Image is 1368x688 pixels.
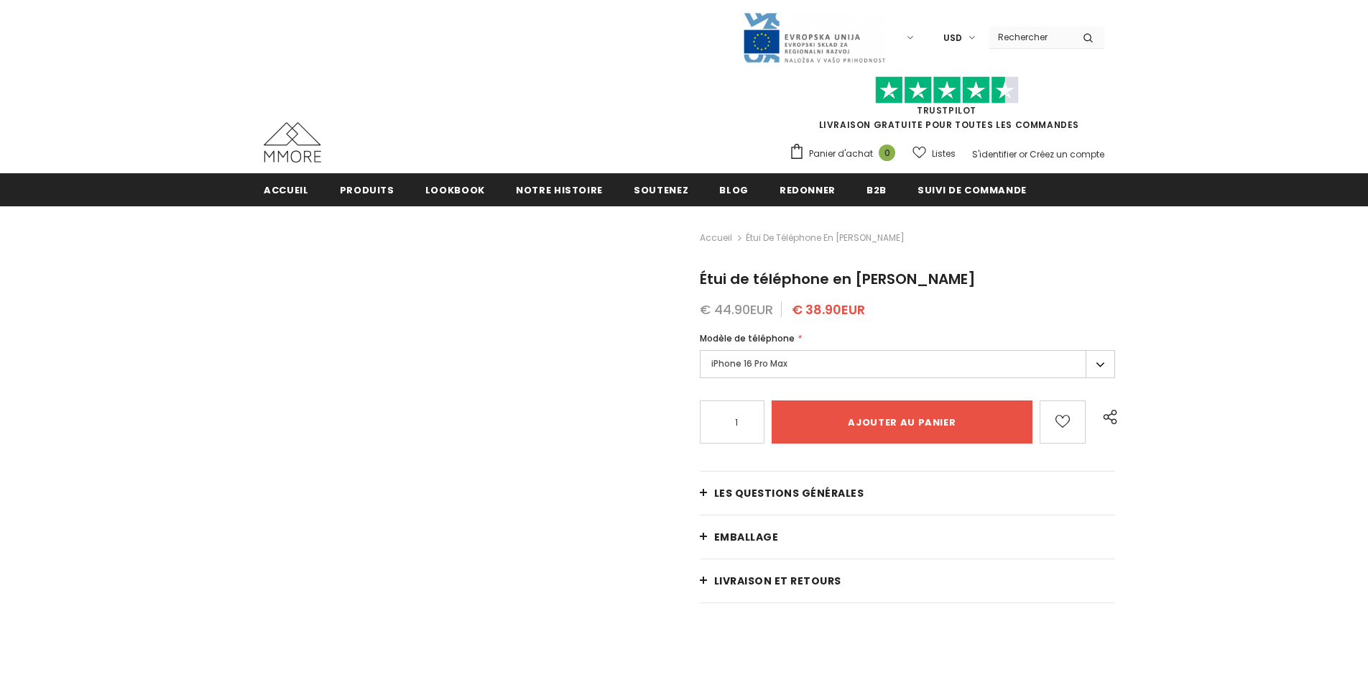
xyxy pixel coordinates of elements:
[634,173,688,206] a: soutenez
[918,173,1027,206] a: Suivi de commande
[719,183,749,197] span: Blog
[700,332,795,344] span: Modèle de téléphone
[866,183,887,197] span: B2B
[1030,148,1104,160] a: Créez un compte
[516,183,603,197] span: Notre histoire
[264,183,309,197] span: Accueil
[789,143,902,165] a: Panier d'achat 0
[917,104,976,116] a: TrustPilot
[425,173,485,206] a: Lookbook
[719,173,749,206] a: Blog
[879,145,895,161] span: 0
[264,122,321,162] img: Cas MMORE
[264,173,309,206] a: Accueil
[700,301,773,318] span: € 44.90EUR
[700,350,1115,378] label: iPhone 16 Pro Max
[772,400,1032,444] input: Ajouter au panier
[714,486,864,500] span: Les questions générales
[634,183,688,197] span: soutenez
[789,83,1104,131] span: LIVRAISON GRATUITE POUR TOUTES LES COMMANDES
[1019,148,1027,160] span: or
[700,559,1115,602] a: Livraison et retours
[780,183,836,197] span: Redonner
[700,229,732,247] a: Accueil
[714,574,841,588] span: Livraison et retours
[866,173,887,206] a: B2B
[425,183,485,197] span: Lookbook
[714,530,779,544] span: EMBALLAGE
[340,183,394,197] span: Produits
[516,173,603,206] a: Notre histoire
[742,31,886,43] a: Javni Razpis
[809,147,873,161] span: Panier d'achat
[932,147,956,161] span: Listes
[792,301,865,318] span: € 38.90EUR
[918,183,1027,197] span: Suivi de commande
[742,12,886,64] img: Javni Razpis
[780,173,836,206] a: Redonner
[875,76,1019,104] img: Faites confiance aux étoiles pilotes
[912,141,956,166] a: Listes
[972,148,1017,160] a: S'identifier
[700,269,976,289] span: Étui de téléphone en [PERSON_NAME]
[700,515,1115,559] a: EMBALLAGE
[700,472,1115,515] a: Les questions générales
[340,173,394,206] a: Produits
[989,27,1072,47] input: Search Site
[943,31,962,45] span: USD
[746,229,905,247] span: Étui de téléphone en [PERSON_NAME]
